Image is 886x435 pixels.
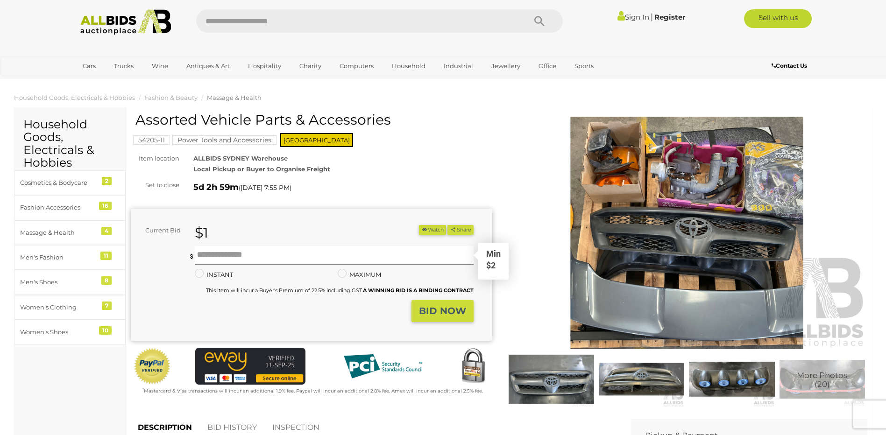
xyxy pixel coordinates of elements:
[338,269,381,280] label: MAXIMUM
[195,224,208,241] strong: $1
[438,58,479,74] a: Industrial
[293,58,327,74] a: Charity
[102,177,112,185] div: 2
[386,58,432,74] a: Household
[419,225,446,235] li: Watch this item
[617,13,649,21] a: Sign In
[780,351,865,407] a: More Photos(20)
[101,227,112,235] div: 4
[14,170,126,195] a: Cosmetics & Bodycare 2
[242,58,287,74] a: Hospitality
[133,136,170,144] a: 54205-11
[363,287,474,294] b: A WINNING BID IS A BINDING CONTRACT
[20,227,97,238] div: Massage & Health
[20,252,97,263] div: Men's Fashion
[77,74,155,89] a: [GEOGRAPHIC_DATA]
[20,177,97,188] div: Cosmetics & Bodycare
[20,327,97,337] div: Women's Shoes
[193,165,330,173] strong: Local Pickup or Buyer to Organise Freight
[20,202,97,213] div: Fashion Accessories
[333,58,380,74] a: Computers
[133,348,171,385] img: Official PayPal Seal
[14,270,126,295] a: Men's Shoes 8
[195,269,233,280] label: INSTANT
[101,276,112,285] div: 8
[239,184,291,191] span: ( )
[100,252,112,260] div: 11
[568,58,600,74] a: Sports
[193,154,288,162] strong: ALLBIDS SYDNEY Warehouse
[336,348,430,385] img: PCI DSS compliant
[75,9,177,35] img: Allbids.com.au
[419,305,466,316] strong: BID NOW
[14,195,126,220] a: Fashion Accessories 16
[599,351,684,407] img: Assorted Vehicle Parts & Accessories
[772,61,809,71] a: Contact Us
[454,348,492,385] img: Secured by Rapid SSL
[689,351,774,407] img: Assorted Vehicle Parts & Accessories
[780,351,865,407] img: Assorted Vehicle Parts & Accessories
[20,277,97,288] div: Men's Shoes
[447,225,473,235] button: Share
[23,118,116,169] h2: Household Goods, Electricals & Hobbies
[485,58,526,74] a: Jewellery
[651,12,653,22] span: |
[797,372,847,389] span: More Photos (20)
[180,58,236,74] a: Antiques & Art
[131,225,188,236] div: Current Bid
[206,287,474,294] small: This Item will incur a Buyer's Premium of 22.5% including GST.
[144,94,198,101] a: Fashion & Beauty
[654,13,685,21] a: Register
[479,248,508,279] div: Min $2
[241,183,290,192] span: [DATE] 7:55 PM
[14,320,126,344] a: Women's Shoes 10
[77,58,102,74] a: Cars
[506,117,868,350] img: Assorted Vehicle Parts & Accessories
[509,351,594,407] img: Assorted Vehicle Parts & Accessories
[411,300,474,322] button: BID NOW
[207,94,262,101] a: Massage & Health
[744,9,812,28] a: Sell with us
[280,133,353,147] span: [GEOGRAPHIC_DATA]
[135,112,490,127] h1: Assorted Vehicle Parts & Accessories
[142,388,483,394] small: Mastercard & Visa transactions will incur an additional 1.9% fee. Paypal will incur an additional...
[102,302,112,310] div: 7
[14,94,135,101] a: Household Goods, Electricals & Hobbies
[124,180,186,190] div: Set to close
[172,136,276,144] a: Power Tools and Accessories
[99,326,112,335] div: 10
[99,202,112,210] div: 16
[419,225,446,235] button: Watch
[14,295,126,320] a: Women's Clothing 7
[532,58,562,74] a: Office
[108,58,140,74] a: Trucks
[20,302,97,313] div: Women's Clothing
[516,9,563,33] button: Search
[14,245,126,270] a: Men's Fashion 11
[124,153,186,164] div: Item location
[772,62,807,69] b: Contact Us
[146,58,174,74] a: Wine
[14,220,126,245] a: Massage & Health 4
[133,135,170,145] mark: 54205-11
[193,182,239,192] strong: 5d 2h 59m
[172,135,276,145] mark: Power Tools and Accessories
[195,348,305,385] img: eWAY Payment Gateway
